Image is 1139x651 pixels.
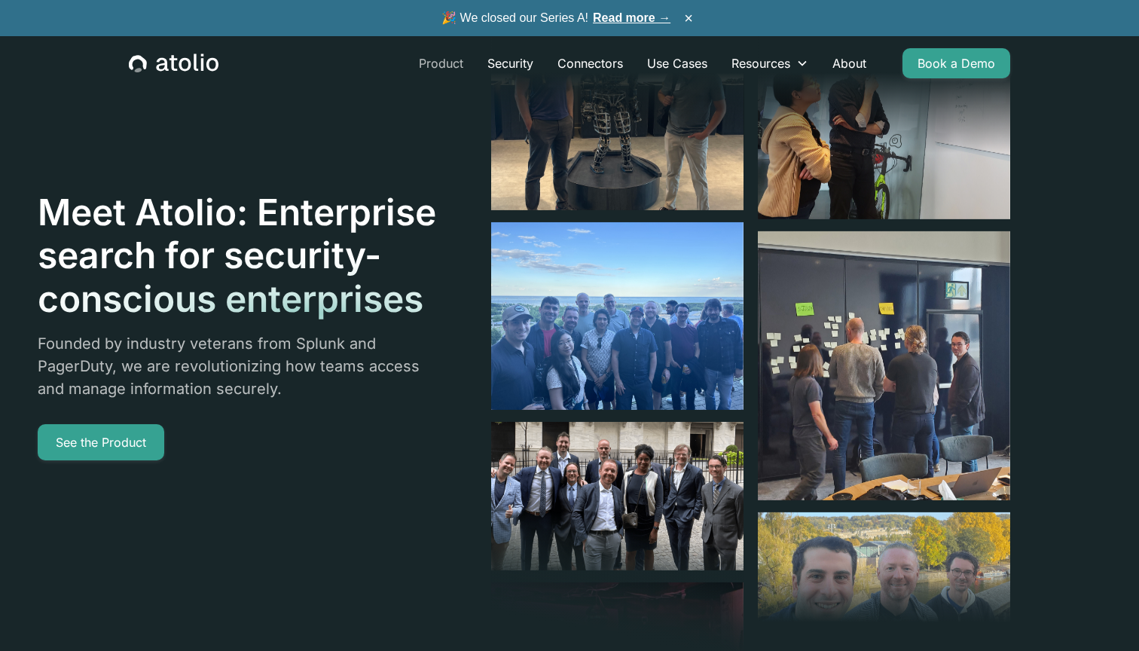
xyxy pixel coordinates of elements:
[38,424,164,460] a: See the Product
[679,10,698,26] button: ×
[441,9,670,27] span: 🎉 We closed our Series A!
[731,54,790,72] div: Resources
[593,11,670,24] a: Read more →
[38,332,438,400] p: Founded by industry veterans from Splunk and PagerDuty, we are revolutionizing how teams access a...
[545,48,635,78] a: Connectors
[635,48,719,78] a: Use Cases
[38,191,438,321] h1: Meet Atolio: Enterprise search for security-conscious enterprises
[820,48,878,78] a: About
[758,231,1010,500] img: image
[407,48,475,78] a: Product
[719,48,820,78] div: Resources
[475,48,545,78] a: Security
[902,48,1010,78] a: Book a Demo
[129,53,218,73] a: home
[1064,579,1139,651] iframe: Chat Widget
[491,222,744,410] img: image
[491,422,744,570] img: image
